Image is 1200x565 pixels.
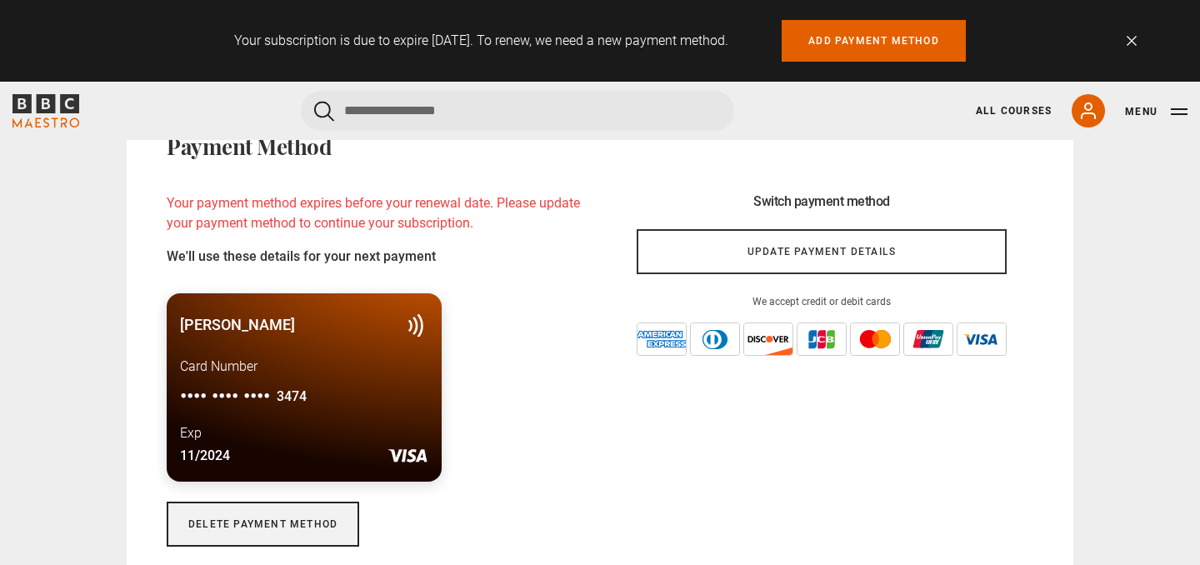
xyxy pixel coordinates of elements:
[180,446,230,466] p: 11/2024
[167,133,332,160] h2: Payment Method
[167,502,359,547] a: Delete payment method
[637,294,1007,309] p: We accept credit or debit cards
[976,103,1052,118] a: All Courses
[743,322,793,356] img: discover
[180,313,295,336] p: [PERSON_NAME]
[797,322,847,356] img: jcb
[903,322,953,356] img: unionpay
[167,193,590,233] p: Your payment method expires before your renewal date. Please update your payment method to contin...
[782,20,966,62] a: Add payment method
[180,423,202,443] p: Exp
[957,322,1007,356] img: visa
[637,322,687,356] img: amex
[1125,103,1187,120] button: Toggle navigation
[180,383,428,410] p: •••• •••• ••••
[301,91,734,131] input: Search
[690,322,740,356] img: diners
[387,443,428,468] img: visa
[314,101,334,122] button: Submit the search query
[637,193,1007,209] h3: Switch payment method
[180,357,428,377] p: Card Number
[234,31,728,51] p: Your subscription is due to expire [DATE]. To renew, we need a new payment method.
[167,247,590,267] p: We'll use these details for your next payment
[277,383,307,410] span: 3474
[637,229,1007,274] a: Update payment details
[12,94,79,127] svg: BBC Maestro
[850,322,900,356] img: mastercard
